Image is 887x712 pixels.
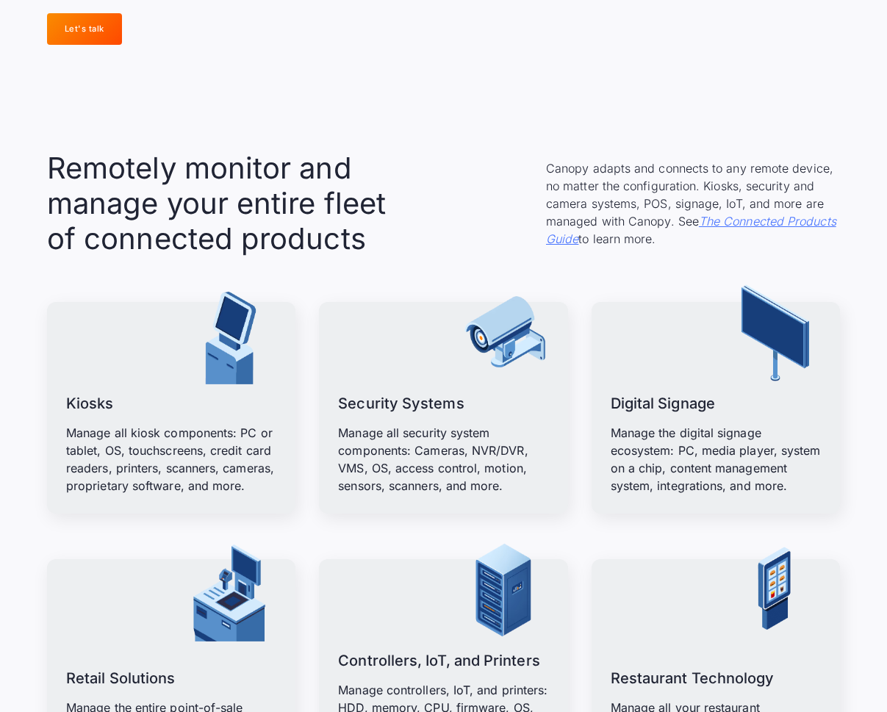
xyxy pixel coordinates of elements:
[338,424,548,495] p: Manage all security system components: Cameras, NVR/DVR, VMS, OS, access control, motion, sensors...
[66,424,276,495] p: Manage all kiosk components: PC or tablet, OS, touchscreens, credit card readers, printers, scann...
[611,424,821,495] p: Manage the digital signage ecosystem: PC, media player, system on a chip, content management syst...
[338,392,464,415] h3: Security Systems
[611,666,775,690] h3: Restaurant Technology
[66,666,175,690] h3: Retail Solutions
[546,159,840,248] p: Canopy adapts and connects to any remote device, no matter the configuration. Kiosks, security an...
[66,392,113,415] h3: Kiosks
[47,302,295,514] a: KiosksManage all kiosk components: PC or tablet, OS, touchscreens, credit card readers, printers,...
[47,13,122,45] a: Let's talk
[319,302,567,514] a: Security SystemsManage all security system components: Cameras, NVR/DVR, VMS, OS, access control,...
[592,302,840,514] a: Digital SignageManage the digital signage ecosystem: PC, media player, system on a chip, content ...
[47,151,400,256] h2: Remotely monitor and manage your entire fleet of connected products
[338,649,539,672] h3: Controllers, IoT, and Printers
[611,392,715,415] h3: Digital Signage
[546,214,836,246] a: The Connected Products Guide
